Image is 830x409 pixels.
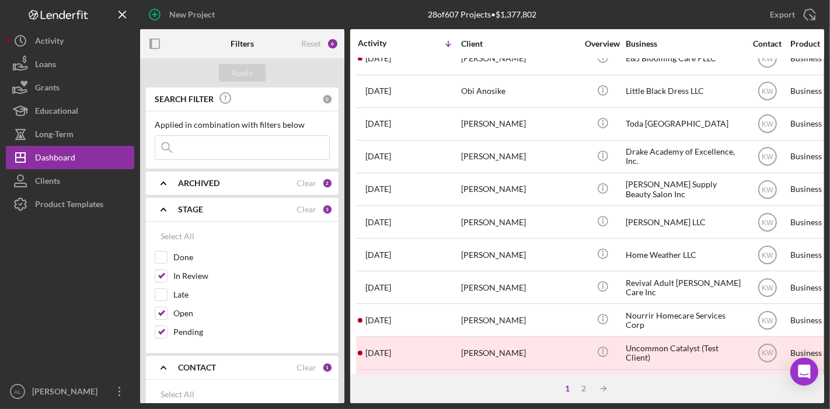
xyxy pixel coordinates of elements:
text: KW [762,316,773,324]
button: New Project [140,3,226,26]
time: 2025-05-10 04:02 [365,316,391,325]
time: 2025-07-15 20:08 [365,218,391,227]
div: Reset [301,39,321,48]
div: Nourrir Homecare Services Corp [626,305,742,335]
time: 2025-04-18 20:24 [365,348,391,358]
div: [PERSON_NAME] [461,370,578,401]
div: Clients [35,169,60,195]
label: Late [173,289,330,300]
div: Clear [297,179,316,188]
div: Overview [581,39,625,48]
text: KW [762,251,773,259]
div: Client [461,39,578,48]
div: 1 [322,362,333,373]
div: [PERSON_NAME] [461,207,578,237]
div: [PERSON_NAME] Supply Beauty Salon Inc [626,174,742,205]
button: Grants [6,76,134,99]
div: Select All [161,383,194,406]
div: Long-Term [35,123,74,149]
div: [PERSON_NAME] [461,141,578,172]
text: KW [762,186,773,194]
button: Apply [219,64,266,82]
div: Grants [35,76,60,102]
button: Educational [6,99,134,123]
div: 2 [576,384,592,393]
div: 28 of 607 Projects • $1,377,802 [428,10,536,19]
time: 2025-08-18 20:18 [365,54,391,63]
div: New Project [169,3,215,26]
time: 2025-08-01 15:22 [365,119,391,128]
text: KW [762,218,773,226]
button: Export [758,3,824,26]
div: Apply [232,64,253,82]
time: 2025-05-12 21:33 [365,283,391,292]
label: Done [173,251,330,263]
div: Product Templates [35,193,103,219]
div: Educational [35,99,78,125]
div: [PERSON_NAME] [461,174,578,205]
div: [PERSON_NAME] [461,337,578,368]
div: [PERSON_NAME] [461,272,578,303]
div: Open Intercom Messenger [790,358,818,386]
div: Clear [297,363,316,372]
div: Uncommon Catalyst (Test Client) [626,337,742,368]
text: KW [762,88,773,96]
div: Revival Adult [PERSON_NAME] Care Inc [626,272,742,303]
b: SEARCH FILTER [155,95,214,104]
button: Activity [6,29,134,53]
div: 3 [322,204,333,215]
div: Uncommon Catalyst (Test Client) [626,370,742,401]
text: KW [762,284,773,292]
div: Business [626,39,742,48]
button: Dashboard [6,146,134,169]
text: AL [14,389,21,395]
div: Home Weather LLC [626,239,742,270]
div: Activity [358,39,409,48]
div: [PERSON_NAME] [461,43,578,74]
b: CONTACT [178,363,216,372]
label: Open [173,307,330,319]
div: [PERSON_NAME] LLC [626,207,742,237]
time: 2025-07-29 17:25 [365,152,391,161]
div: Obi Anosike [461,76,578,107]
b: Filters [231,39,254,48]
label: Pending [173,326,330,338]
button: Clients [6,169,134,193]
div: [PERSON_NAME] [461,109,578,139]
time: 2025-06-03 18:06 [365,250,391,260]
time: 2025-08-11 20:21 [365,86,391,96]
button: Select All [155,383,200,406]
b: STAGE [178,205,203,214]
b: ARCHIVED [178,179,219,188]
button: Long-Term [6,123,134,146]
div: E&J Blooming Care PLLC [626,43,742,74]
div: Clear [297,205,316,214]
div: 1 [559,384,576,393]
a: Product Templates [6,193,134,216]
button: Loans [6,53,134,76]
text: KW [762,349,773,358]
div: Little Black Dress LLC [626,76,742,107]
text: KW [762,120,773,128]
button: AL[PERSON_NAME] [6,380,134,403]
div: [PERSON_NAME] [461,239,578,270]
div: Loans [35,53,56,79]
div: Dashboard [35,146,75,172]
text: KW [762,55,773,63]
time: 2025-07-16 15:19 [365,184,391,194]
div: Export [770,3,795,26]
div: [PERSON_NAME] [29,380,105,406]
div: Toda [GEOGRAPHIC_DATA] [626,109,742,139]
div: Select All [161,225,194,248]
div: Activity [35,29,64,55]
button: Select All [155,225,200,248]
div: [PERSON_NAME] [461,305,578,335]
label: In Review [173,270,330,282]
